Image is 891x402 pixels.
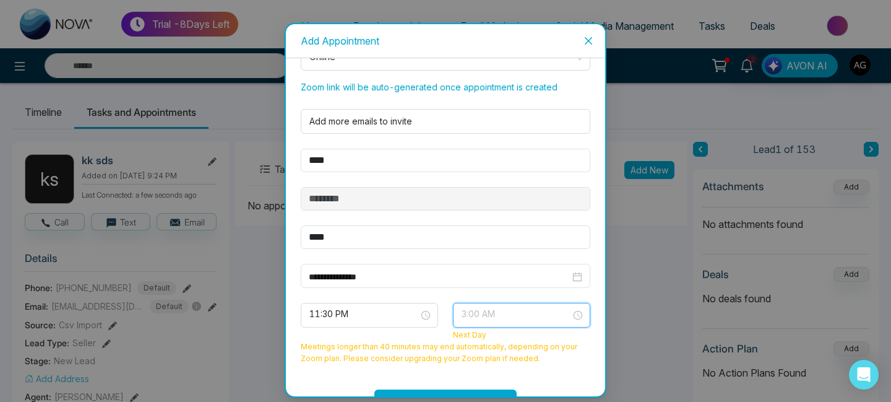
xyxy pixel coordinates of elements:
p: Zoom link will be auto-generated once appointment is created [301,76,590,94]
button: Close [572,24,605,58]
span: Meetings longer than 40 minutes may end automatically, depending on your Zoom plan. Please consid... [293,341,598,365]
span: Next Day [453,330,486,339]
span: 11:30 PM [309,305,429,326]
span: close [583,36,593,46]
div: Add Appointment [301,34,590,48]
span: Online [309,48,582,69]
span: 3:00 AM [462,305,582,326]
div: Open Intercom Messenger [849,360,879,390]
